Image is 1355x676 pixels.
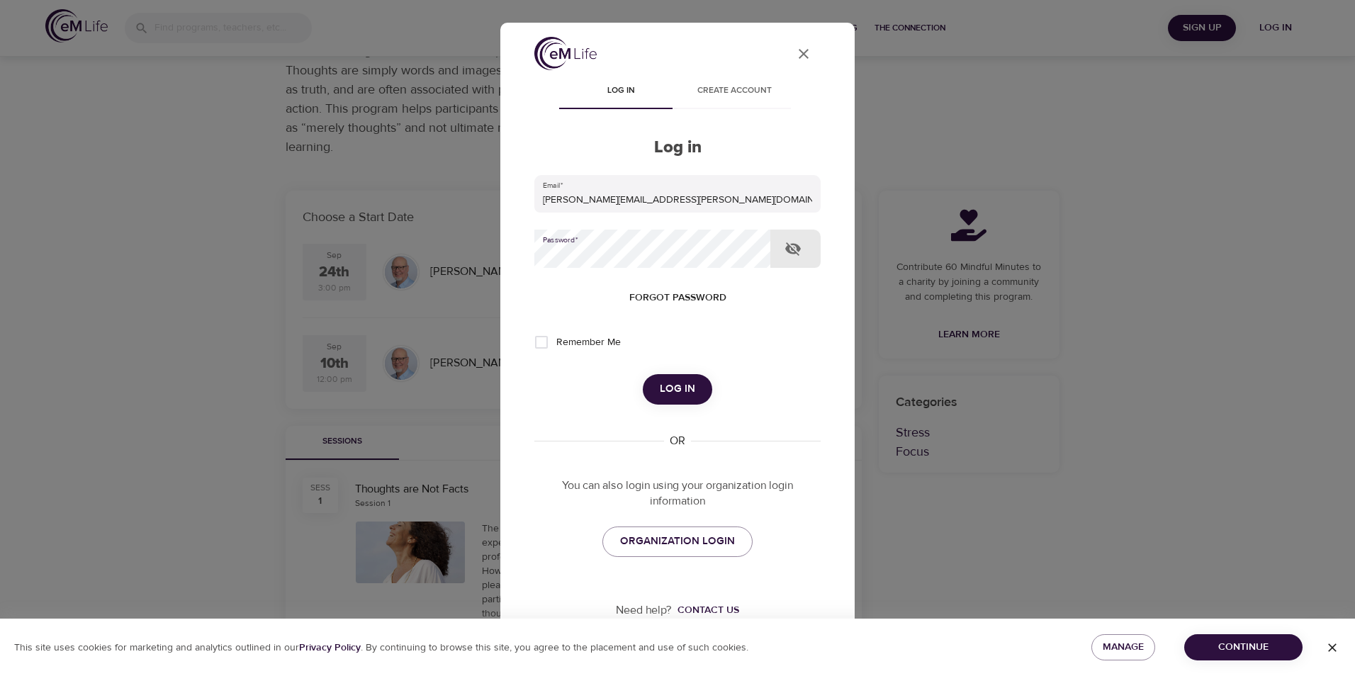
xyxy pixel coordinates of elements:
[787,37,821,71] button: close
[629,289,726,307] span: Forgot password
[660,380,695,398] span: Log in
[1103,638,1144,656] span: Manage
[573,84,669,98] span: Log in
[299,641,361,654] b: Privacy Policy
[686,84,782,98] span: Create account
[677,603,739,617] div: Contact us
[534,478,821,510] p: You can also login using your organization login information
[672,603,739,617] a: Contact us
[534,137,821,158] h2: Log in
[616,602,672,619] p: Need help?
[534,37,597,70] img: logo
[1196,638,1291,656] span: Continue
[643,374,712,404] button: Log in
[534,75,821,109] div: disabled tabs example
[556,335,621,350] span: Remember Me
[664,433,691,449] div: OR
[624,285,732,311] button: Forgot password
[620,532,735,551] span: ORGANIZATION LOGIN
[602,526,753,556] a: ORGANIZATION LOGIN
